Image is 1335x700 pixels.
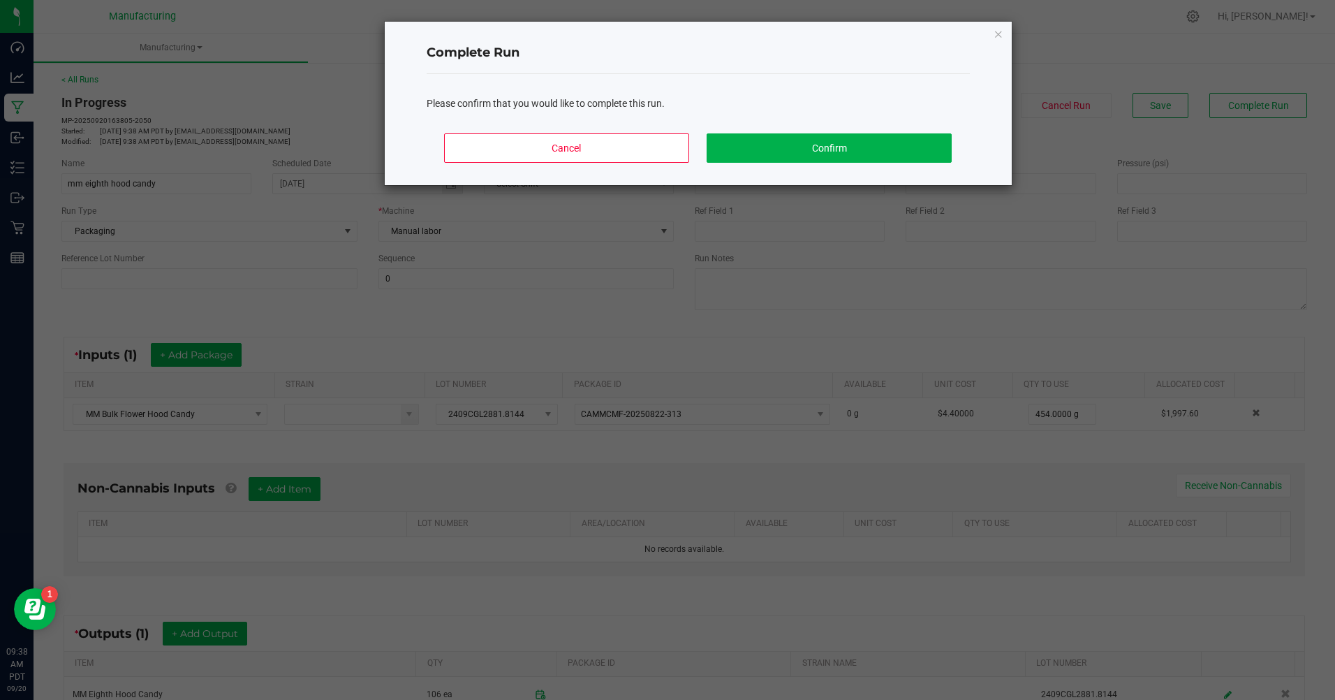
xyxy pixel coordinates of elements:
[14,588,56,630] iframe: Resource center
[444,133,688,163] button: Cancel
[427,44,970,62] h4: Complete Run
[994,25,1003,42] button: Close
[707,133,951,163] button: Confirm
[427,96,970,111] div: Please confirm that you would like to complete this run.
[41,586,58,603] iframe: Resource center unread badge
